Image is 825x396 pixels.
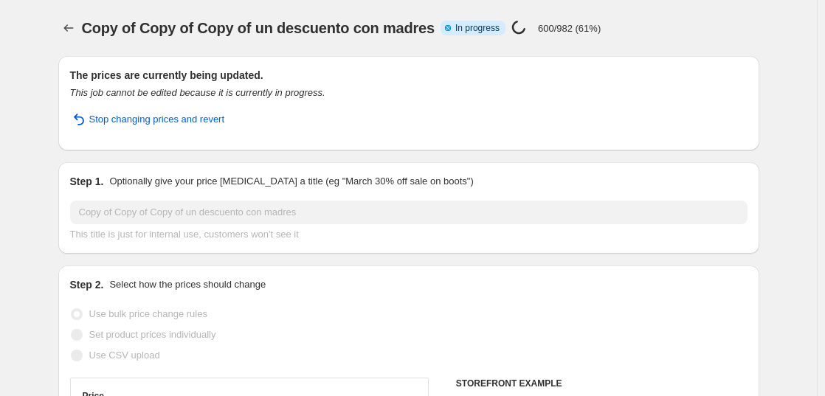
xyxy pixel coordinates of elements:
input: 30% off holiday sale [70,201,748,224]
p: Select how the prices should change [109,277,266,292]
p: Optionally give your price [MEDICAL_DATA] a title (eg "March 30% off sale on boots") [109,174,473,189]
i: This job cannot be edited because it is currently in progress. [70,87,325,98]
span: Use bulk price change rules [89,308,207,319]
span: Set product prices individually [89,329,216,340]
h2: Step 1. [70,174,104,189]
h2: The prices are currently being updated. [70,68,748,83]
button: Price change jobs [58,18,79,38]
p: 600/982 (61%) [538,23,601,34]
button: Stop changing prices and revert [61,108,234,131]
h6: STOREFRONT EXAMPLE [456,378,748,389]
span: Stop changing prices and revert [89,112,225,127]
span: Copy of Copy of Copy of un descuento con madres [82,20,435,36]
span: This title is just for internal use, customers won't see it [70,229,299,240]
span: In progress [455,22,500,34]
span: Use CSV upload [89,350,160,361]
h2: Step 2. [70,277,104,292]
